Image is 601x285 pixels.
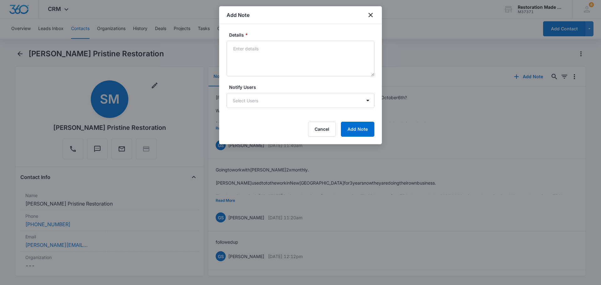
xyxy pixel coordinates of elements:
button: Cancel [308,122,336,137]
label: Details [229,32,377,38]
label: Notify Users [229,84,377,90]
button: Add Note [341,122,374,137]
button: close [367,11,374,19]
h1: Add Note [227,11,249,19]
